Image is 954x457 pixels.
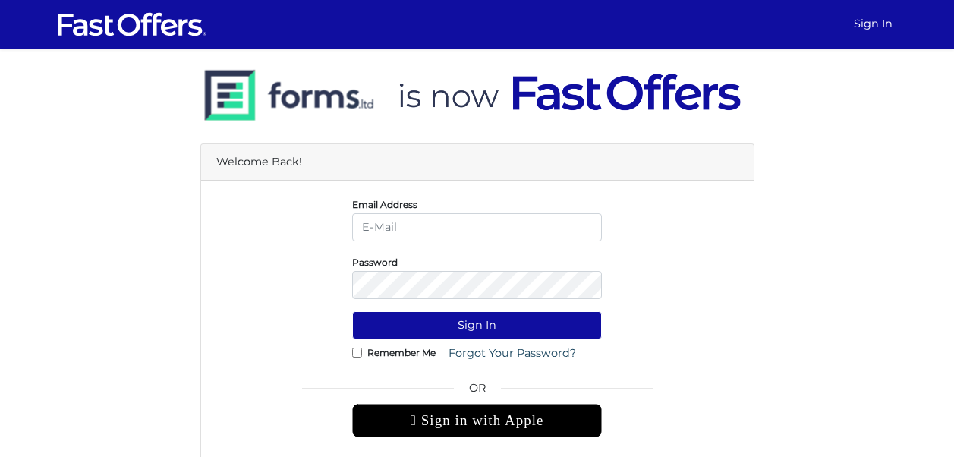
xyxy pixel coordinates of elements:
div: Sign in with Apple [352,404,602,437]
a: Sign In [848,9,899,39]
label: Email Address [352,203,417,206]
label: Password [352,260,398,264]
a: Forgot Your Password? [439,339,586,367]
input: E-Mail [352,213,602,241]
button: Sign In [352,311,602,339]
label: Remember Me [367,351,436,355]
div: Welcome Back! [201,144,754,181]
span: OR [352,380,602,404]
